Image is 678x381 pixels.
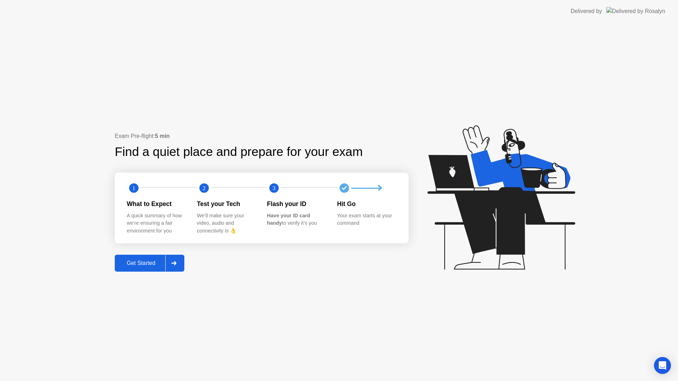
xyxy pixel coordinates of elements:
div: A quick summary of how we’re ensuring a fair environment for you [127,212,186,235]
div: Delivered by [571,7,602,16]
div: Your exam starts at your command [337,212,396,227]
div: to verify it’s you [267,212,326,227]
div: Test your Tech [197,199,256,208]
div: Hit Go [337,199,396,208]
b: Have your ID card handy [267,213,310,226]
text: 3 [273,185,275,192]
img: Delivered by Rosalyn [606,7,665,15]
div: Open Intercom Messenger [654,357,671,374]
b: 5 min [155,133,170,139]
div: What to Expect [127,199,186,208]
div: Get Started [117,260,165,266]
div: We’ll make sure your video, audio and connectivity is 👌 [197,212,256,235]
text: 2 [202,185,205,192]
div: Exam Pre-flight: [115,132,409,140]
div: Find a quiet place and prepare for your exam [115,143,364,161]
text: 1 [132,185,135,192]
div: Flash your ID [267,199,326,208]
button: Get Started [115,255,184,272]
